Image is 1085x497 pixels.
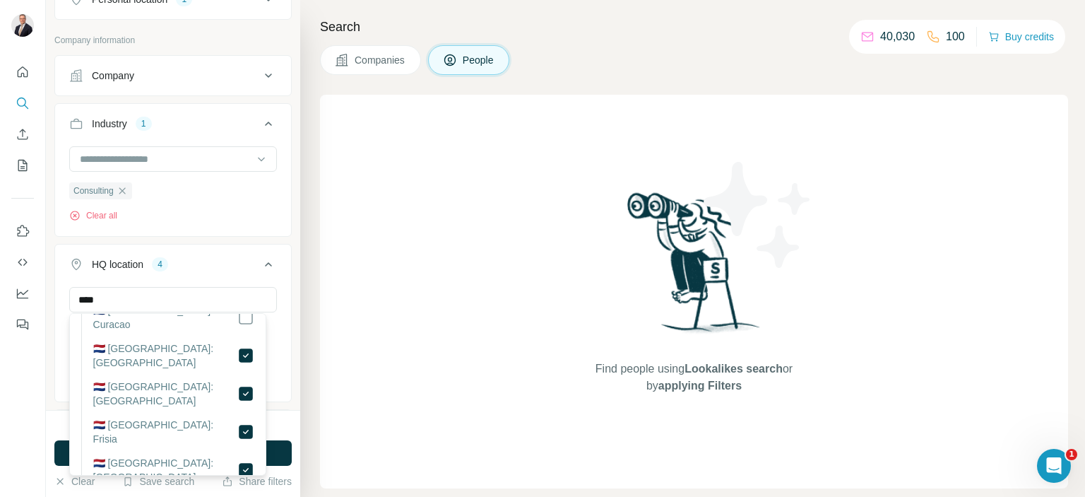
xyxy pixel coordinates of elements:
div: 1 [136,117,152,130]
button: Dashboard [11,281,34,306]
span: Consulting [73,185,114,197]
label: 🇳🇱 [GEOGRAPHIC_DATA]: Frisia [93,418,237,446]
div: 4 [152,258,168,271]
div: Company [92,69,134,83]
label: 🇳🇱 [GEOGRAPHIC_DATA]: [GEOGRAPHIC_DATA] [93,380,237,408]
img: Surfe Illustration - Stars [694,151,822,279]
button: My lists [11,153,34,178]
img: Surfe Illustration - Woman searching with binoculars [621,189,768,346]
h4: Search [320,17,1068,37]
span: Companies [355,53,406,67]
button: Clear [54,474,95,489]
div: Industry [92,117,127,131]
button: Share filters [222,474,292,489]
button: Save search [122,474,194,489]
span: Lookalikes search [684,363,783,375]
p: 100 [946,28,965,45]
span: 1 [1066,449,1077,460]
button: HQ location4 [55,247,291,287]
button: Company [55,59,291,93]
span: Find people using or by [581,361,807,394]
button: Use Surfe API [11,250,34,275]
img: Avatar [11,14,34,37]
button: Run search [54,440,292,466]
button: Feedback [11,312,34,337]
p: 40,030 [880,28,915,45]
button: Quick start [11,59,34,85]
label: 🇳🇱 [GEOGRAPHIC_DATA]: [GEOGRAPHIC_DATA] [93,341,237,370]
button: Buy credits [988,27,1054,47]
button: Clear all [69,209,117,222]
p: Company information [54,34,292,47]
span: applying Filters [658,380,742,392]
label: 🇳🇱 [GEOGRAPHIC_DATA]: [GEOGRAPHIC_DATA] [93,456,237,484]
button: Use Surfe on LinkedIn [11,218,34,244]
button: Search [11,90,34,116]
iframe: Intercom live chat [1037,449,1071,483]
button: Enrich CSV [11,122,34,147]
label: 🇳🇱 [GEOGRAPHIC_DATA]: Curacao [93,303,237,332]
button: Industry1 [55,107,291,146]
div: HQ location [92,257,143,271]
span: People [463,53,495,67]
